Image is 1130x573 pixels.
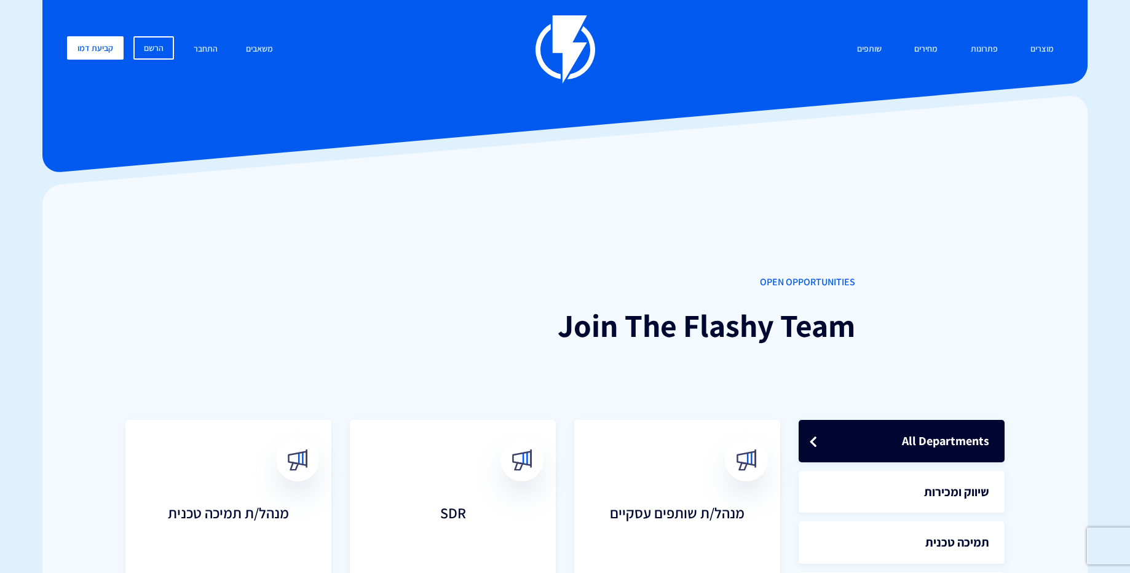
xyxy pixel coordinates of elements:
[799,521,1005,564] a: תמיכה טכנית
[1021,36,1063,63] a: מוצרים
[184,36,227,63] a: התחבר
[587,505,768,554] h3: מנהל/ת שותפים עסקיים
[799,420,1005,462] a: All Departments
[275,308,855,343] h1: Join The Flashy Team
[736,449,757,471] img: broadcast.svg
[799,471,1005,513] a: שיווק ומכירות
[962,36,1007,63] a: פתרונות
[138,505,319,554] h3: מנהל/ת תמיכה טכנית
[362,505,543,554] h3: SDR
[237,36,282,63] a: משאבים
[275,275,855,290] span: OPEN OPPORTUNITIES
[848,36,891,63] a: שותפים
[512,449,533,471] img: broadcast.svg
[287,449,309,471] img: broadcast.svg
[133,36,174,60] a: הרשם
[905,36,947,63] a: מחירים
[67,36,124,60] a: קביעת דמו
